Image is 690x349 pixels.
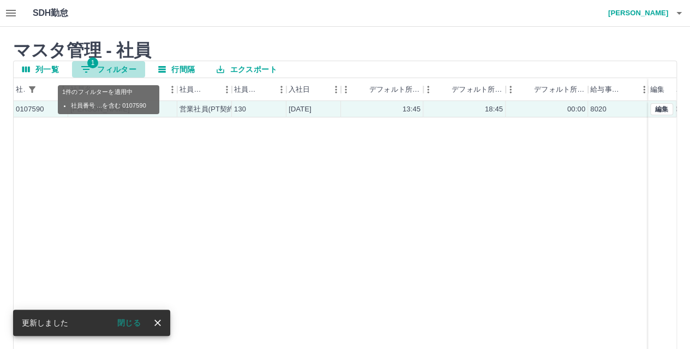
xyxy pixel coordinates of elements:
div: 営業社員(PT契約) [179,104,237,115]
div: 社員名 [68,78,177,101]
button: エクスポート [208,61,285,78]
button: ソート [436,82,452,97]
button: ソート [310,82,325,97]
div: 入社日 [289,78,310,101]
div: 編集 [650,78,664,101]
div: 給与事業所コード [588,78,649,101]
div: 編集 [648,78,676,101]
div: 00:00 [567,104,585,115]
div: デフォルト所定終業時刻 [423,78,506,101]
div: デフォルト所定終業時刻 [452,78,503,101]
button: ソート [40,82,55,97]
div: 社員番号 [14,78,68,101]
button: 行間隔 [149,61,203,78]
button: 編集 [650,103,673,115]
div: 社員区分 [179,78,203,101]
div: 1件のフィルターを適用中 [25,82,40,97]
button: フィルター表示 [25,82,40,97]
div: 給与事業所コード [590,78,621,101]
div: 130 [234,104,246,115]
button: ソート [621,82,636,97]
div: デフォルト所定休憩時間 [506,78,588,101]
div: 入社日 [286,78,341,101]
button: フィルター表示 [72,61,145,78]
button: ソート [519,82,534,97]
div: 1件のフィルターを適用中 [62,87,155,110]
button: メニュー [55,81,71,98]
div: デフォルト所定休憩時間 [534,78,586,101]
button: 閉じる [109,315,149,331]
div: 社員区分コード [232,78,286,101]
button: ソート [354,82,369,97]
div: 0107590 [16,104,44,115]
div: [DATE] [289,104,311,115]
button: メニュー [636,81,652,98]
div: 社員区分 [177,78,232,101]
div: デフォルト所定開始時刻 [369,78,421,101]
li: 社員番号 ...を含む 0107590 [71,101,146,110]
div: 18:45 [485,104,503,115]
h2: マスタ管理 - 社員 [13,40,677,61]
div: 13:45 [403,104,421,115]
button: close [149,315,166,331]
div: 社員番号 [16,78,25,101]
div: デフォルト所定開始時刻 [341,78,423,101]
button: 列選択 [14,61,68,78]
span: 1 [87,57,98,68]
div: 社員区分コード [234,78,258,101]
button: メニュー [328,81,344,98]
button: メニュー [273,81,290,98]
button: メニュー [219,81,235,98]
button: ソート [203,82,219,97]
button: ソート [258,82,273,97]
div: 更新しました [22,313,68,333]
div: 8020 [590,104,607,115]
button: メニュー [164,81,181,98]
